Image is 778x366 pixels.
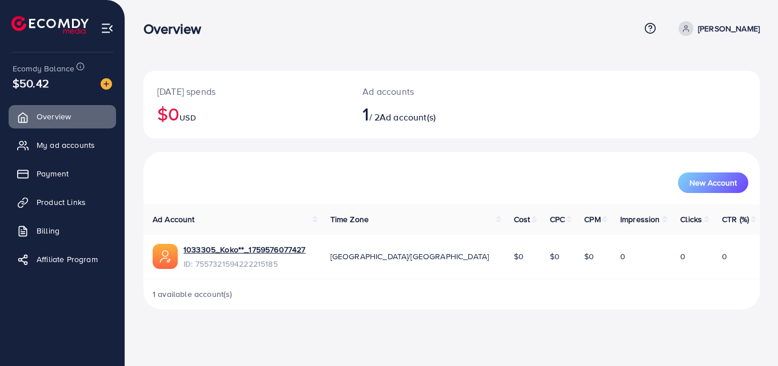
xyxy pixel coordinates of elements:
h3: Overview [143,21,210,37]
span: CPC [550,214,565,225]
span: 0 [722,251,727,262]
span: Clicks [680,214,702,225]
span: CTR (%) [722,214,749,225]
span: Ad Account [153,214,195,225]
span: USD [179,112,196,123]
span: $0 [584,251,594,262]
a: Product Links [9,191,116,214]
span: 1 available account(s) [153,288,233,300]
img: ic-ads-acc.e4c84228.svg [153,244,178,269]
span: Billing [37,225,59,236]
a: 1033305_Koko**_1759576077427 [183,244,305,255]
span: New Account [689,179,737,187]
h2: / 2 [362,103,489,124]
a: Payment [9,162,116,185]
span: 1 [362,100,369,127]
a: [PERSON_NAME] [674,21,760,36]
a: Billing [9,219,116,242]
span: My ad accounts [37,139,95,151]
span: $0 [550,251,560,262]
a: My ad accounts [9,134,116,156]
span: Ad account(s) [380,111,436,123]
img: image [101,78,112,90]
span: $0 [514,251,524,262]
span: Affiliate Program [37,254,98,265]
span: Ecomdy Balance [13,63,74,74]
span: $50.42 [13,75,49,91]
span: ID: 7557321594222215185 [183,258,305,270]
a: Affiliate Program [9,248,116,271]
p: [DATE] spends [157,85,335,98]
span: Time Zone [330,214,369,225]
h2: $0 [157,103,335,124]
img: menu [101,22,114,35]
span: [GEOGRAPHIC_DATA]/[GEOGRAPHIC_DATA] [330,251,489,262]
button: New Account [678,172,748,193]
span: Product Links [37,196,86,208]
p: Ad accounts [362,85,489,98]
img: logo [11,16,89,34]
span: 0 [620,251,625,262]
span: 0 [680,251,685,262]
span: Cost [514,214,530,225]
a: Overview [9,105,116,128]
span: Impression [620,214,660,225]
span: Overview [37,111,71,122]
p: [PERSON_NAME] [698,22,760,35]
span: Payment [37,168,69,179]
span: CPM [584,214,600,225]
